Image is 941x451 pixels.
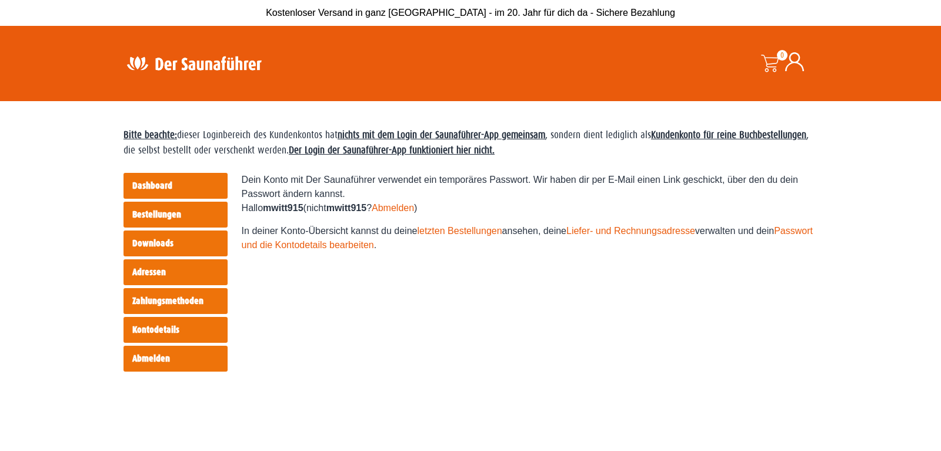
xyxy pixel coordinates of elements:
[124,230,228,256] a: Downloads
[242,226,813,250] a: Passwort und die Kontodetails bearbeiten
[124,173,228,375] nav: Kontoseiten
[124,202,228,228] a: Bestellungen
[372,203,414,213] a: Abmelden
[651,129,806,141] strong: Kundenkonto für reine Buchbestellungen
[124,346,228,372] a: Abmelden
[289,145,495,156] strong: Der Login der Saunaführer-App funktioniert hier nicht.
[266,8,675,18] span: Kostenloser Versand in ganz [GEOGRAPHIC_DATA] - im 20. Jahr für dich da - Sichere Bezahlung
[326,203,366,213] strong: mwitt915
[242,173,817,201] div: Dein Konto mit Der Saunaführer verwendet ein temporäres Passwort. Wir haben dir per E-Mail einen ...
[124,288,228,314] a: Zahlungsmethoden
[124,173,228,199] a: Dashboard
[242,224,817,252] p: In deiner Konto-Übersicht kannst du deine ansehen, deine verwalten und dein .
[338,129,545,141] strong: nichts mit dem Login der Saunaführer-App gemeinsam
[124,129,809,156] span: dieser Loginbereich des Kundenkontos hat , sondern dient lediglich als , die selbst bestellt oder...
[124,317,228,343] a: Kontodetails
[242,201,817,215] p: Hallo (nicht ? )
[566,226,695,236] a: Liefer- und Rechnungsadresse
[263,203,303,213] strong: mwitt915
[777,50,787,61] span: 0
[417,226,502,236] a: letzten Bestellungen
[124,259,228,285] a: Adressen
[124,129,177,141] span: Bitte beachte:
